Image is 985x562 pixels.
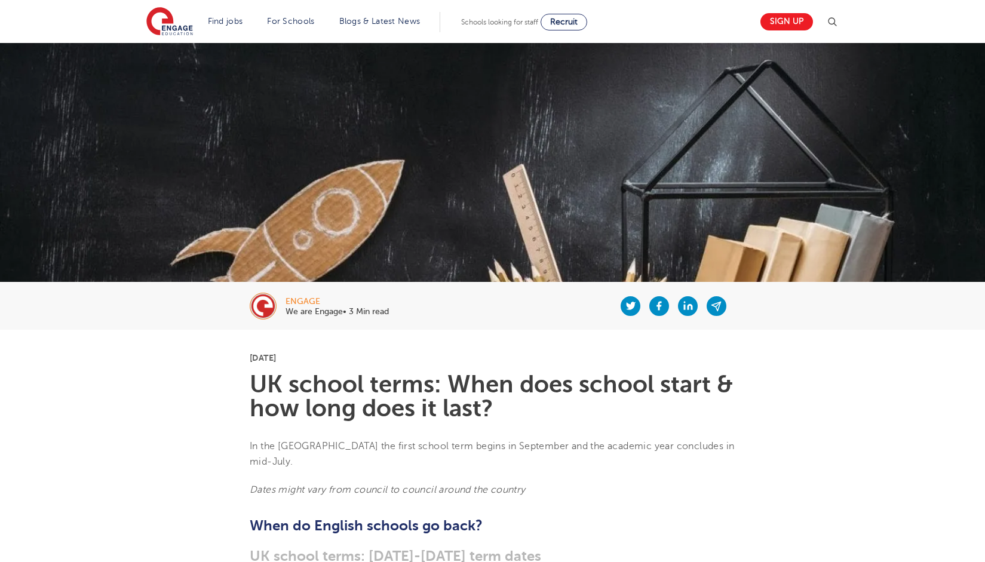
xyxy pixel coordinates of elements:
em: Dates might vary from council to council around the country [250,484,526,495]
img: Engage Education [146,7,193,37]
p: We are Engage• 3 Min read [286,308,389,316]
p: [DATE] [250,354,735,362]
a: For Schools [267,17,314,26]
a: Recruit [541,14,587,30]
a: Find jobs [208,17,243,26]
span: Recruit [550,17,578,26]
div: engage [286,297,389,306]
h1: UK school terms: When does school start & how long does it last? [250,373,735,420]
h2: When do English schools go back? [250,515,735,536]
span: Schools looking for staff [461,18,538,26]
a: Sign up [760,13,813,30]
a: Blogs & Latest News [339,17,421,26]
span: In the [GEOGRAPHIC_DATA] the first school term begins in September and the academic year conclude... [250,441,734,467]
